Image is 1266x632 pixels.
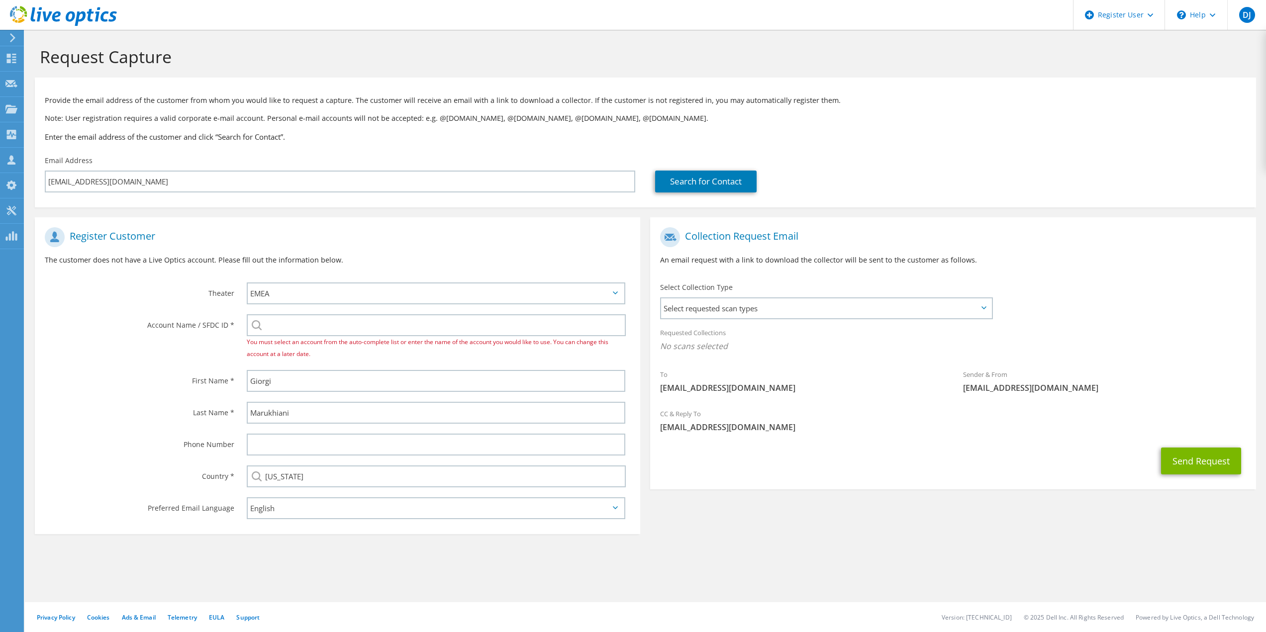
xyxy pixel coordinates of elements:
label: Preferred Email Language [45,497,234,513]
a: Search for Contact [655,171,757,192]
a: Cookies [87,613,110,622]
label: Select Collection Type [660,282,733,292]
span: Select requested scan types [661,298,991,318]
li: Version: [TECHNICAL_ID] [942,613,1012,622]
label: Last Name * [45,402,234,418]
svg: \n [1177,10,1186,19]
div: To [650,364,953,398]
div: Sender & From [953,364,1256,398]
span: DJ [1239,7,1255,23]
label: Phone Number [45,434,234,450]
a: EULA [209,613,224,622]
div: Requested Collections [650,322,1256,359]
label: Theater [45,282,234,298]
p: An email request with a link to download the collector will be sent to the customer as follows. [660,255,1246,266]
p: Provide the email address of the customer from whom you would like to request a capture. The cust... [45,95,1246,106]
span: [EMAIL_ADDRESS][DOMAIN_NAME] [963,382,1246,393]
button: Send Request [1161,448,1241,474]
a: Privacy Policy [37,613,75,622]
p: Note: User registration requires a valid corporate e-mail account. Personal e-mail accounts will ... [45,113,1246,124]
span: [EMAIL_ADDRESS][DOMAIN_NAME] [660,382,943,393]
a: Telemetry [168,613,197,622]
span: [EMAIL_ADDRESS][DOMAIN_NAME] [660,422,1246,433]
label: First Name * [45,370,234,386]
span: No scans selected [660,341,1246,352]
li: Powered by Live Optics, a Dell Technology [1136,613,1254,622]
a: Ads & Email [122,613,156,622]
span: You must select an account from the auto-complete list or enter the name of the account you would... [247,338,608,358]
p: The customer does not have a Live Optics account. Please fill out the information below. [45,255,630,266]
a: Support [236,613,260,622]
label: Account Name / SFDC ID * [45,314,234,330]
h1: Register Customer [45,227,625,247]
h1: Request Capture [40,46,1246,67]
label: Email Address [45,156,93,166]
label: Country * [45,465,234,481]
h1: Collection Request Email [660,227,1241,247]
div: CC & Reply To [650,403,1256,438]
h3: Enter the email address of the customer and click “Search for Contact”. [45,131,1246,142]
li: © 2025 Dell Inc. All Rights Reserved [1024,613,1124,622]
